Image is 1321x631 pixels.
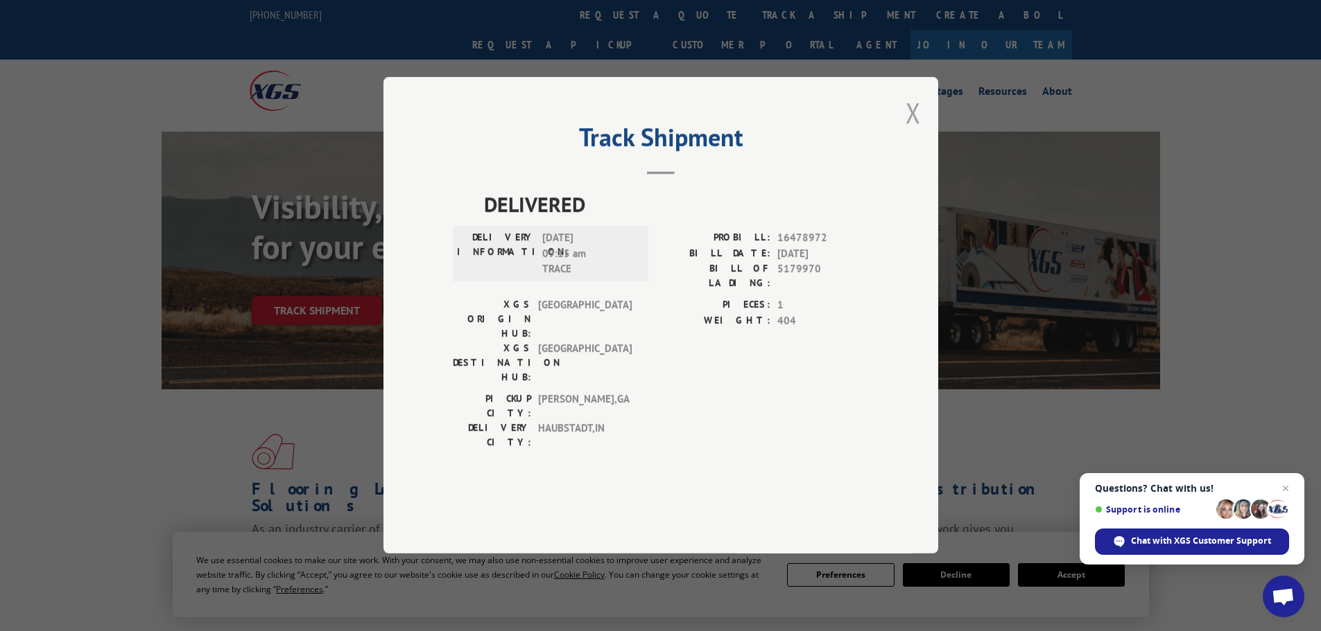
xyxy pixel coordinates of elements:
[906,94,921,131] button: Close modal
[453,392,531,421] label: PICKUP CITY:
[453,298,531,341] label: XGS ORIGIN HUB:
[453,341,531,385] label: XGS DESTINATION HUB:
[1095,504,1211,515] span: Support is online
[777,246,869,262] span: [DATE]
[1095,483,1289,494] span: Questions? Chat with us!
[542,231,636,278] span: [DATE] 09:15 am TRACE
[661,231,770,247] label: PROBILL:
[777,231,869,247] span: 16478972
[1263,576,1304,617] a: Open chat
[538,341,632,385] span: [GEOGRAPHIC_DATA]
[538,421,632,450] span: HAUBSTADT , IN
[538,392,632,421] span: [PERSON_NAME] , GA
[453,127,869,154] h2: Track Shipment
[777,313,869,329] span: 404
[1095,528,1289,555] span: Chat with XGS Customer Support
[661,246,770,262] label: BILL DATE:
[457,231,535,278] label: DELIVERY INFORMATION:
[661,298,770,314] label: PIECES:
[453,421,531,450] label: DELIVERY CITY:
[661,313,770,329] label: WEIGHT:
[777,262,869,291] span: 5179970
[1131,535,1271,547] span: Chat with XGS Customer Support
[661,262,770,291] label: BILL OF LADING:
[484,189,869,220] span: DELIVERED
[777,298,869,314] span: 1
[538,298,632,341] span: [GEOGRAPHIC_DATA]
